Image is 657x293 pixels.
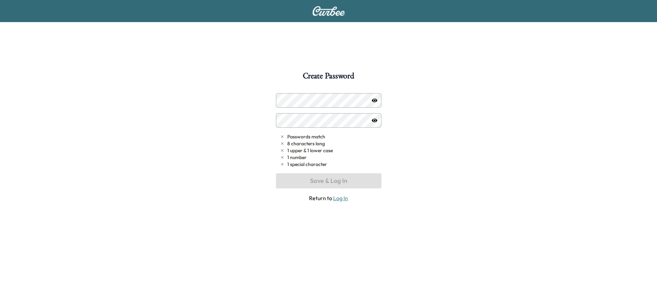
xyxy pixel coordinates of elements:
[333,195,348,202] a: Log In
[287,161,327,168] span: 1 special character
[287,154,307,161] span: 1 number
[287,140,325,147] span: 8 characters long
[276,194,381,202] span: Return to
[303,72,354,84] h1: Create Password
[287,147,333,154] span: 1 upper & 1 lower case
[287,133,325,140] span: Passwords match
[312,6,345,16] img: Curbee Logo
